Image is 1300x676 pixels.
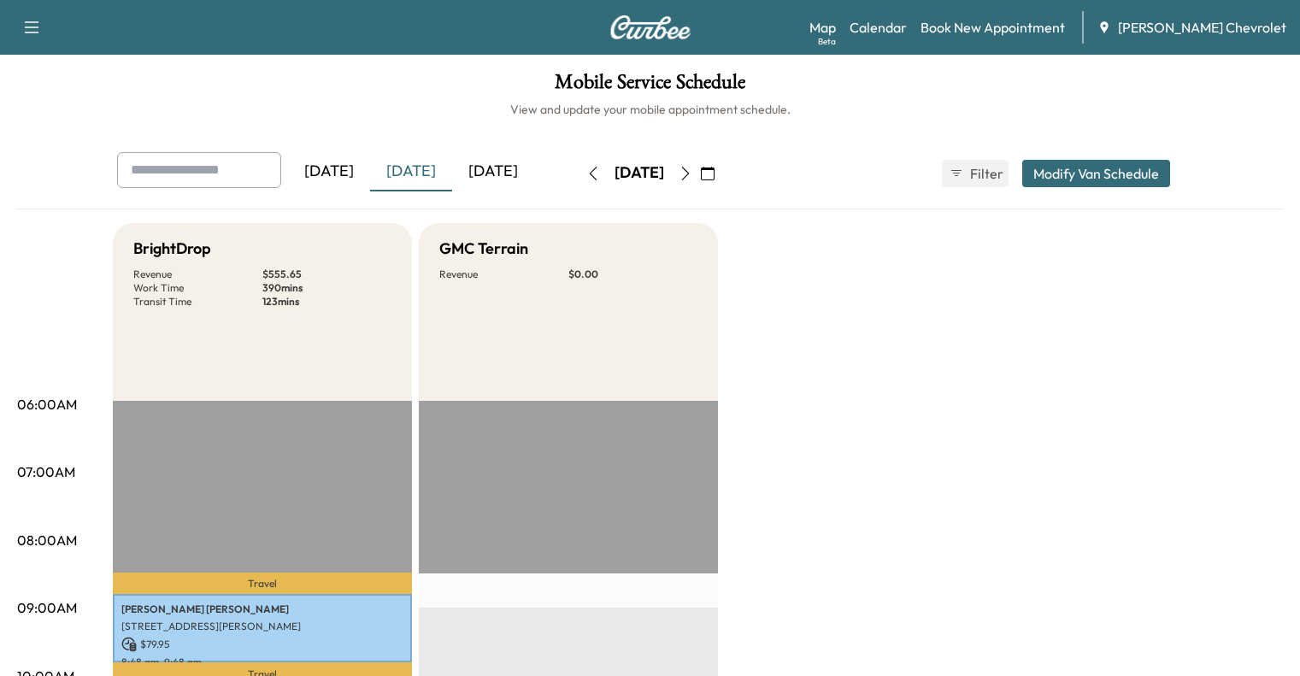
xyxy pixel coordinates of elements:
[262,281,391,295] p: 390 mins
[17,461,75,482] p: 07:00AM
[17,530,77,550] p: 08:00AM
[133,281,262,295] p: Work Time
[288,152,370,191] div: [DATE]
[17,72,1283,101] h1: Mobile Service Schedule
[133,237,211,261] h5: BrightDrop
[262,267,391,281] p: $ 555.65
[121,620,403,633] p: [STREET_ADDRESS][PERSON_NAME]
[809,17,836,38] a: MapBeta
[1022,160,1170,187] button: Modify Van Schedule
[133,295,262,309] p: Transit Time
[615,162,664,184] div: [DATE]
[942,160,1009,187] button: Filter
[921,17,1065,38] a: Book New Appointment
[1118,17,1286,38] span: [PERSON_NAME] Chevrolet
[17,101,1283,118] h6: View and update your mobile appointment schedule.
[133,267,262,281] p: Revenue
[121,655,403,669] p: 8:48 am - 9:48 am
[17,394,77,414] p: 06:00AM
[121,637,403,652] p: $ 79.95
[121,603,403,616] p: [PERSON_NAME] [PERSON_NAME]
[262,295,391,309] p: 123 mins
[113,573,412,593] p: Travel
[970,163,1001,184] span: Filter
[850,17,907,38] a: Calendar
[370,152,452,191] div: [DATE]
[17,597,77,618] p: 09:00AM
[452,152,534,191] div: [DATE]
[609,15,691,39] img: Curbee Logo
[439,237,528,261] h5: GMC Terrain
[439,267,568,281] p: Revenue
[818,35,836,48] div: Beta
[568,267,697,281] p: $ 0.00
